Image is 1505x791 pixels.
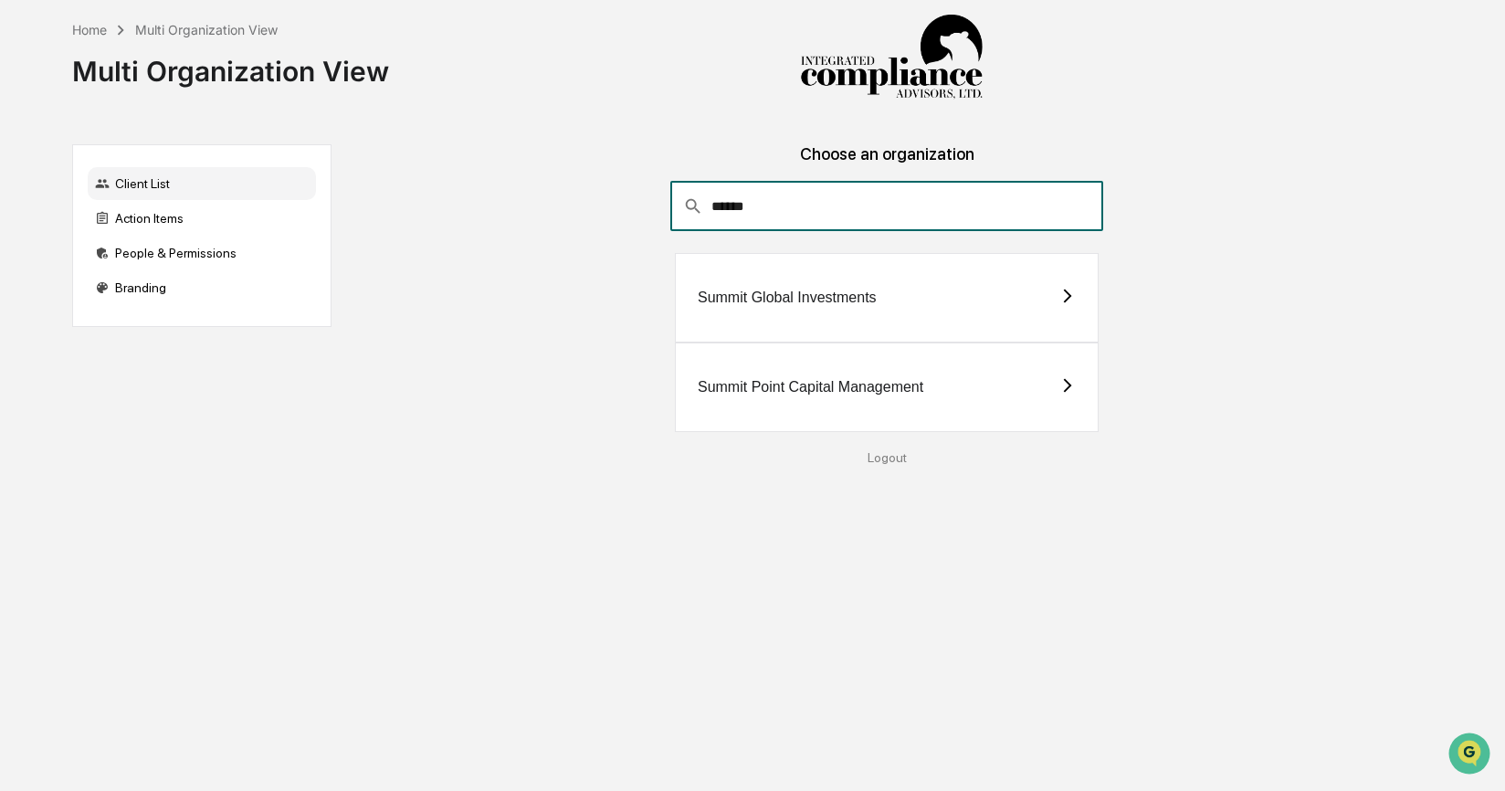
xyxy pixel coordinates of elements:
[346,144,1426,182] div: Choose an organization
[151,230,226,248] span: Attestations
[129,309,221,323] a: Powered byPylon
[72,40,389,88] div: Multi Organization View
[62,158,231,173] div: We're available if you need us!
[72,22,107,37] div: Home
[18,267,33,281] div: 🔎
[18,38,332,68] p: How can we help?
[800,15,983,100] img: Integrated Compliance Advisors
[11,223,125,256] a: 🖐️Preclearance
[18,140,51,173] img: 1746055101610-c473b297-6a78-478c-a979-82029cc54cd1
[37,265,115,283] span: Data Lookup
[698,379,923,395] div: Summit Point Capital Management
[88,237,316,269] div: People & Permissions
[182,310,221,323] span: Pylon
[88,202,316,235] div: Action Items
[125,223,234,256] a: 🗄️Attestations
[135,22,278,37] div: Multi Organization View
[310,145,332,167] button: Start new chat
[346,450,1426,465] div: Logout
[132,232,147,247] div: 🗄️
[88,271,316,304] div: Branding
[698,290,877,306] div: Summit Global Investments
[670,182,1102,231] div: consultant-dashboard__filter-organizations-search-bar
[88,167,316,200] div: Client List
[1447,731,1496,780] iframe: Open customer support
[37,230,118,248] span: Preclearance
[11,258,122,290] a: 🔎Data Lookup
[62,140,300,158] div: Start new chat
[18,232,33,247] div: 🖐️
